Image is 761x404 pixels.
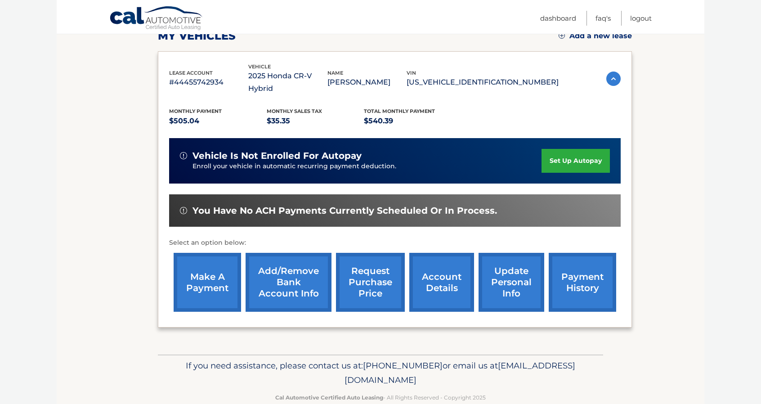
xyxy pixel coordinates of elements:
[169,115,267,127] p: $505.04
[109,6,204,32] a: Cal Automotive
[267,108,322,114] span: Monthly sales Tax
[158,29,236,43] h2: my vehicles
[192,162,542,171] p: Enroll your vehicle in automatic recurring payment deduction.
[275,394,383,401] strong: Cal Automotive Certified Auto Leasing
[169,70,213,76] span: lease account
[559,32,565,39] img: add.svg
[364,115,461,127] p: $540.39
[174,253,241,312] a: make a payment
[192,205,497,216] span: You have no ACH payments currently scheduled or in process.
[364,108,435,114] span: Total Monthly Payment
[595,11,611,26] a: FAQ's
[479,253,544,312] a: update personal info
[192,150,362,162] span: vehicle is not enrolled for autopay
[180,207,187,214] img: alert-white.svg
[169,76,248,89] p: #44455742934
[336,253,405,312] a: request purchase price
[164,393,597,402] p: - All Rights Reserved - Copyright 2025
[540,11,576,26] a: Dashboard
[606,72,621,86] img: accordion-active.svg
[549,253,616,312] a: payment history
[248,63,271,70] span: vehicle
[407,70,416,76] span: vin
[169,238,621,248] p: Select an option below:
[169,108,222,114] span: Monthly Payment
[630,11,652,26] a: Logout
[327,70,343,76] span: name
[248,70,327,95] p: 2025 Honda CR-V Hybrid
[363,360,443,371] span: [PHONE_NUMBER]
[164,359,597,387] p: If you need assistance, please contact us at: or email us at
[246,253,331,312] a: Add/Remove bank account info
[345,360,575,385] span: [EMAIL_ADDRESS][DOMAIN_NAME]
[542,149,610,173] a: set up autopay
[327,76,407,89] p: [PERSON_NAME]
[407,76,559,89] p: [US_VEHICLE_IDENTIFICATION_NUMBER]
[180,152,187,159] img: alert-white.svg
[267,115,364,127] p: $35.35
[409,253,474,312] a: account details
[559,31,632,40] a: Add a new lease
